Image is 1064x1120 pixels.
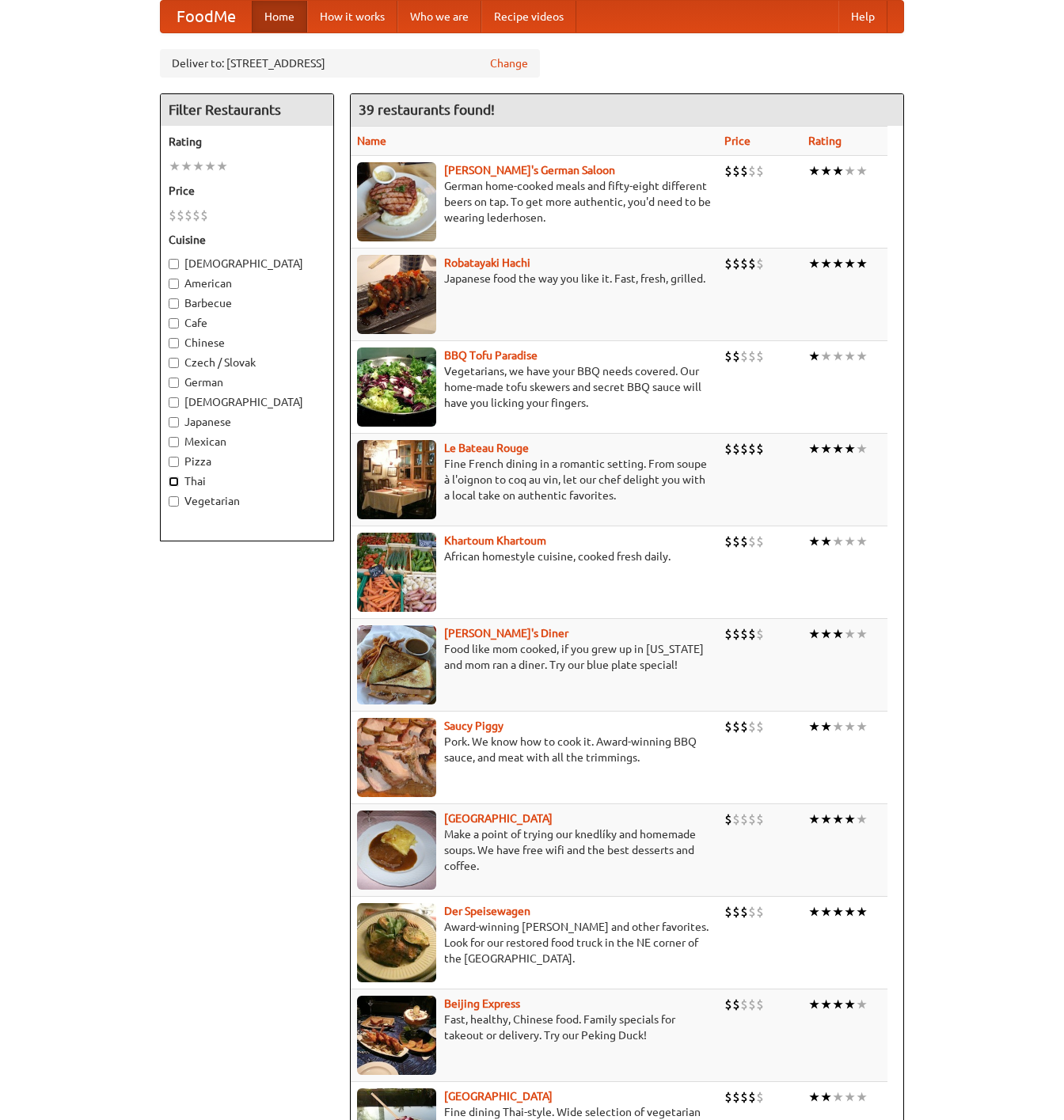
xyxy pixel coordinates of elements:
li: ★ [808,903,820,921]
li: ★ [808,811,820,828]
li: ★ [832,440,844,457]
li: ★ [832,347,844,365]
li: $ [748,996,756,1013]
a: [GEOGRAPHIC_DATA] [444,1090,553,1103]
img: esthers.jpg [357,162,436,241]
li: $ [740,811,748,828]
p: Make a point of trying our knedlíky and homemade soups. We have free wifi and the best desserts a... [357,826,712,874]
ng-pluralize: 39 restaurants found! [359,102,495,117]
li: ★ [808,1088,820,1106]
li: $ [732,718,740,735]
li: ★ [832,625,844,643]
li: ★ [844,718,856,735]
input: [DEMOGRAPHIC_DATA] [169,259,179,269]
img: czechpoint.jpg [357,811,436,890]
input: German [169,378,179,388]
li: $ [740,347,748,365]
li: ★ [856,811,868,828]
label: German [169,374,325,390]
li: ★ [844,903,856,921]
p: Japanese food the way you like it. Fast, fresh, grilled. [357,271,712,287]
li: ★ [856,718,868,735]
input: Thai [169,476,179,487]
a: Change [490,55,528,71]
li: ★ [808,440,820,457]
label: Pizza [169,454,325,469]
p: Fine French dining in a romantic setting. From soupe à l'oignon to coq au vin, let our chef delig... [357,456,712,503]
label: American [169,275,325,291]
li: ★ [856,162,868,180]
li: $ [724,533,732,550]
li: ★ [844,625,856,643]
li: ★ [856,996,868,1013]
li: $ [740,162,748,180]
li: $ [724,440,732,457]
li: ★ [832,811,844,828]
label: Barbecue [169,295,325,311]
a: Recipe videos [481,1,576,32]
b: BBQ Tofu Paradise [444,349,538,362]
a: FoodMe [161,1,252,32]
p: Fast, healthy, Chinese food. Family specials for takeout or delivery. Try our Peking Duck! [357,1012,712,1043]
li: $ [748,347,756,365]
a: How it works [307,1,397,32]
li: ★ [169,158,180,175]
li: $ [724,625,732,643]
li: ★ [820,718,832,735]
b: Beijing Express [444,997,520,1010]
li: $ [756,255,764,272]
li: $ [748,718,756,735]
p: Food like mom cooked, if you grew up in [US_STATE] and mom ran a diner. Try our blue plate special! [357,641,712,673]
li: $ [748,903,756,921]
li: $ [748,1088,756,1106]
li: $ [756,718,764,735]
h5: Rating [169,134,325,150]
b: [PERSON_NAME]'s German Saloon [444,164,615,177]
li: $ [724,718,732,735]
li: $ [756,533,764,550]
img: robatayaki.jpg [357,255,436,334]
li: ★ [820,440,832,457]
li: $ [724,903,732,921]
input: Czech / Slovak [169,358,179,368]
li: $ [169,207,177,224]
li: $ [724,811,732,828]
li: ★ [216,158,228,175]
a: Help [838,1,887,32]
a: Saucy Piggy [444,719,503,732]
li: ★ [844,1088,856,1106]
input: [DEMOGRAPHIC_DATA] [169,397,179,408]
li: ★ [844,255,856,272]
li: $ [748,440,756,457]
li: $ [748,533,756,550]
li: ★ [820,625,832,643]
li: ★ [856,347,868,365]
li: $ [740,625,748,643]
li: ★ [192,158,204,175]
a: Price [724,135,750,147]
label: Japanese [169,414,325,430]
b: [PERSON_NAME]'s Diner [444,627,568,640]
li: $ [184,207,192,224]
li: ★ [180,158,192,175]
li: ★ [820,1088,832,1106]
li: $ [748,162,756,180]
li: $ [756,440,764,457]
li: $ [732,533,740,550]
a: Robatayaki Hachi [444,256,530,269]
input: American [169,279,179,289]
label: Vegetarian [169,493,325,509]
li: $ [732,347,740,365]
label: Chinese [169,335,325,351]
img: khartoum.jpg [357,533,436,612]
li: ★ [808,625,820,643]
li: ★ [844,440,856,457]
li: $ [756,903,764,921]
li: ★ [856,1088,868,1106]
h5: Cuisine [169,232,325,248]
a: Home [252,1,307,32]
img: beijing.jpg [357,996,436,1075]
li: ★ [856,903,868,921]
li: $ [732,255,740,272]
